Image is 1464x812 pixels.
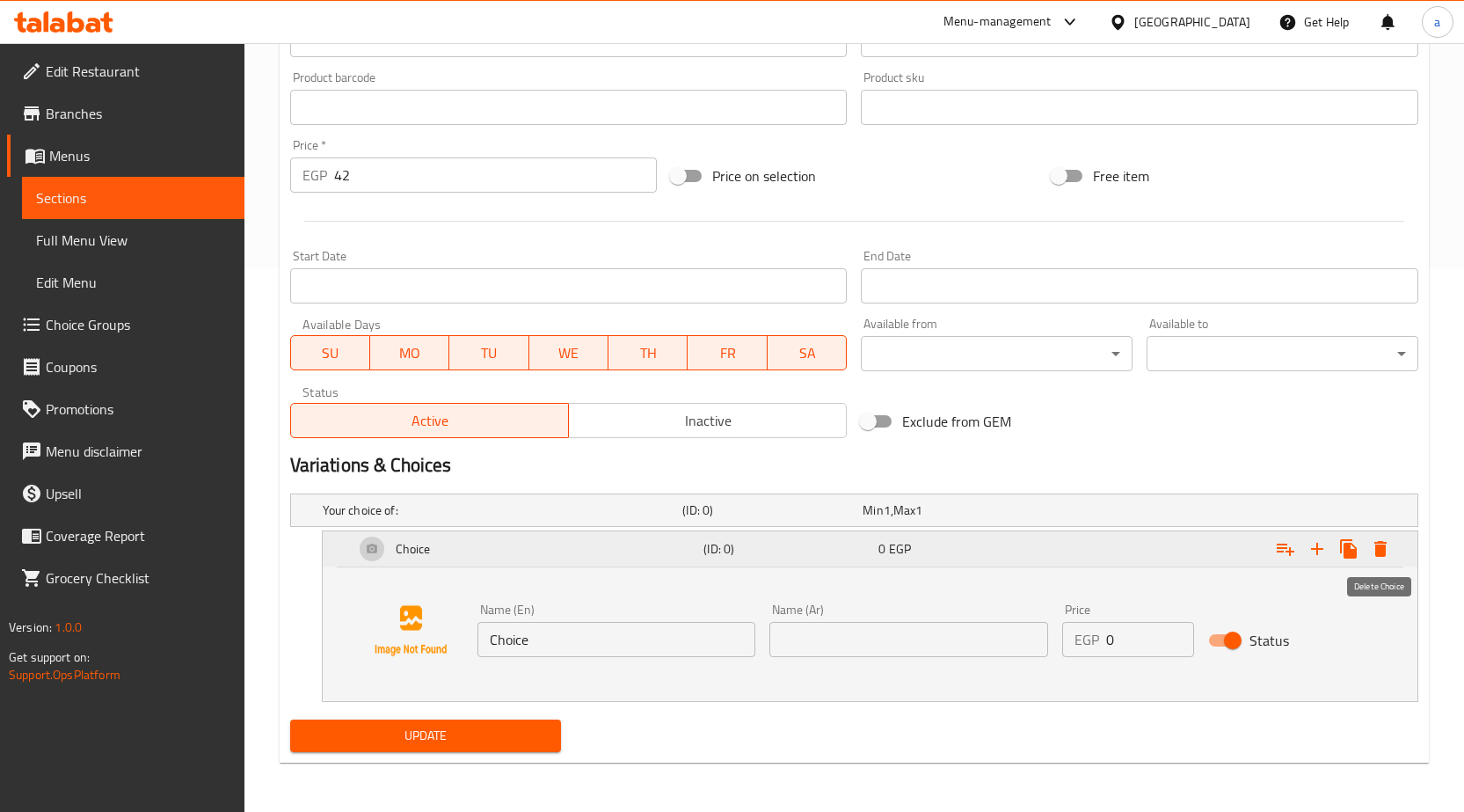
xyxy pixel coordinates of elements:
[576,408,840,434] span: Inactive
[302,165,327,186] p: EGP
[449,335,528,370] button: TU
[768,335,847,370] button: SA
[1270,533,1301,565] button: Add sub category
[22,261,244,304] a: Edit Menu
[7,472,244,515] a: Upsell
[529,335,608,370] button: WE
[682,501,856,519] h5: (ID: 0)
[915,499,922,522] span: 1
[7,346,244,388] a: Coupons
[1106,622,1194,657] input: Please enter price
[902,411,1011,432] span: Exclude from GEM
[863,501,1036,519] div: ,
[22,177,244,219] a: Sections
[703,540,871,558] h5: (ID: 0)
[1147,336,1418,371] div: ​
[290,90,848,125] input: Please enter product barcode
[884,499,891,522] span: 1
[46,103,230,124] span: Branches
[298,408,562,434] span: Active
[1301,533,1333,565] button: Add new choice
[1434,12,1440,32] span: a
[863,499,883,522] span: Min
[396,540,431,558] h5: Choice
[46,441,230,462] span: Menu disclaimer
[477,622,756,657] input: Enter name En
[290,452,1418,479] h2: Variations & Choices
[688,335,767,370] button: FR
[304,725,548,747] span: Update
[536,340,601,366] span: WE
[878,538,885,560] span: 0
[291,494,1417,526] div: Expand
[290,335,370,370] button: SU
[769,622,1048,657] input: Enter name Ar
[568,403,847,438] button: Inactive
[298,340,363,366] span: SU
[695,340,760,366] span: FR
[36,187,230,208] span: Sections
[290,403,569,438] button: Active
[7,50,244,92] a: Edit Restaurant
[46,356,230,377] span: Coupons
[9,646,90,669] span: Get support on:
[7,304,244,346] a: Choice Groups
[36,272,230,293] span: Edit Menu
[7,92,244,135] a: Branches
[7,430,244,472] a: Menu disclaimer
[46,61,230,82] span: Edit Restaurant
[7,135,244,177] a: Menus
[290,720,562,752] button: Update
[7,515,244,557] a: Coverage Report
[1074,629,1099,650] p: EGP
[323,531,1417,567] div: Expand
[46,525,230,546] span: Coverage Report
[7,388,244,430] a: Promotions
[9,616,52,639] span: Version:
[861,90,1418,125] input: Please enter product sku
[49,145,230,166] span: Menus
[7,557,244,599] a: Grocery Checklist
[323,501,676,519] h5: Your choice of:
[9,663,120,686] a: Support.OpsPlatform
[1134,12,1250,32] div: [GEOGRAPHIC_DATA]
[608,335,688,370] button: TH
[1093,165,1149,187] span: Free item
[1333,533,1365,565] button: Clone new choice
[370,335,449,370] button: MO
[615,340,681,366] span: TH
[55,616,82,639] span: 1.0.0
[712,165,816,187] span: Price on selection
[1249,630,1289,651] span: Status
[46,567,230,589] span: Grocery Checklist
[893,499,915,522] span: Max
[775,340,840,366] span: SA
[46,483,230,504] span: Upsell
[889,538,911,560] span: EGP
[861,336,1133,371] div: ​
[456,340,521,366] span: TU
[334,157,657,193] input: Please enter price
[354,574,467,687] img: Ae5nvW7+0k+MAAAAAElFTkSuQmCC
[46,314,230,335] span: Choice Groups
[377,340,442,366] span: MO
[46,399,230,420] span: Promotions
[943,11,1052,33] div: Menu-management
[22,219,244,261] a: Full Menu View
[36,230,230,251] span: Full Menu View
